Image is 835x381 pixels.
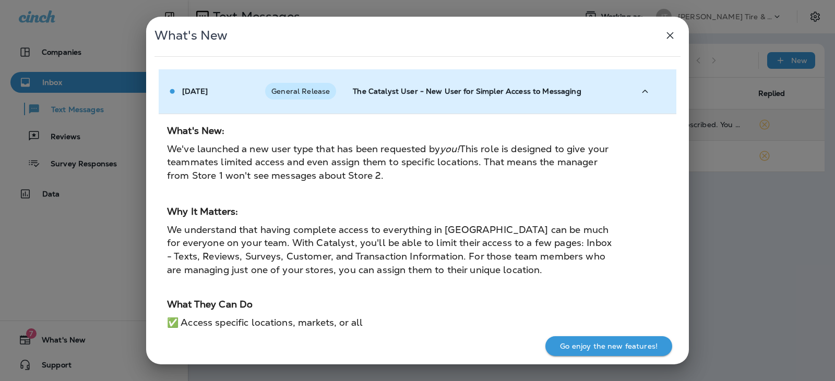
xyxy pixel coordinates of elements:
strong: Why It Matters: [167,205,238,217]
strong: What's New: [167,125,225,137]
span: General Release [265,87,336,95]
span: What's New [154,28,228,43]
span: We've launched a new user type that has been requested by [167,143,440,155]
p: The Catalyst User - New User for Simpler Access to Messaging [353,87,618,95]
span: This role is designed to give your teammates limited access and even assign them to specific loca... [167,143,608,181]
span: ✅ Access specific locations, markets, or all [167,316,363,328]
strong: What They Can Do [167,298,253,310]
p: Go enjoy the new features! [560,342,658,350]
em: you! [440,143,460,155]
p: [DATE] [182,87,208,95]
span: We understand that having complete access to everything in [GEOGRAPHIC_DATA] can be much for ever... [167,224,612,276]
button: Go enjoy the new features! [545,336,672,356]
